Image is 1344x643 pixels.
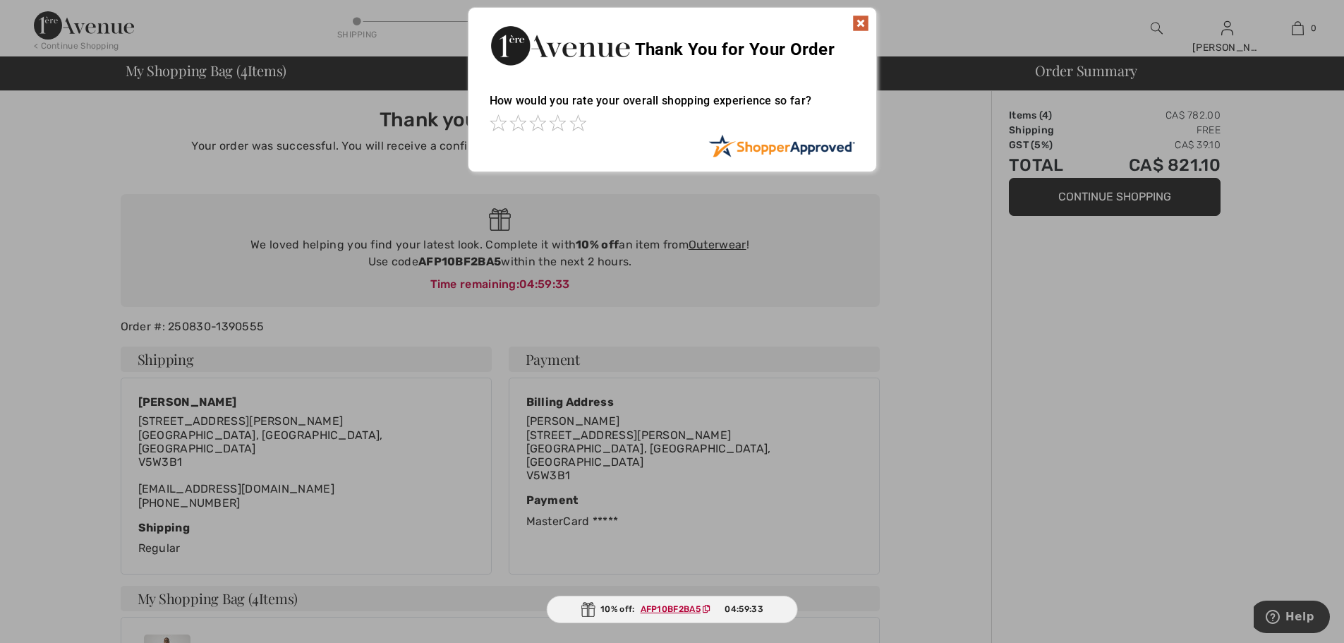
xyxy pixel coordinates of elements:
img: Gift.svg [581,602,595,617]
img: Thank You for Your Order [490,22,631,69]
span: Help [32,10,61,23]
ins: AFP10BF2BA5 [641,604,701,614]
img: x [852,15,869,32]
div: 10% off: [546,596,798,623]
span: 04:59:33 [725,603,763,615]
div: How would you rate your overall shopping experience so far? [490,80,855,134]
span: Thank You for Your Order [635,40,835,59]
